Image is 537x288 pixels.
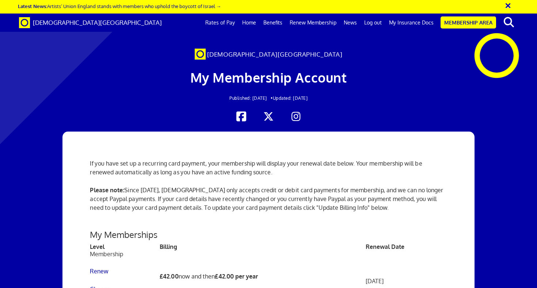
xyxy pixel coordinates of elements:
th: Level [90,243,160,250]
p: If you have set up a recurring card payment, your membership will display your renewal date below... [90,159,447,177]
a: Home [239,14,260,32]
a: Rates of Pay [202,14,239,32]
h2: Updated: [DATE] [104,96,433,101]
th: Billing [160,243,366,250]
a: Brand [DEMOGRAPHIC_DATA][GEOGRAPHIC_DATA] [14,14,167,32]
a: My Insurance Docs [385,14,437,32]
button: search [498,15,520,30]
h3: My Memberships [90,230,447,239]
strong: Please note: [90,186,124,194]
p: Since [DATE], [DEMOGRAPHIC_DATA] only accepts credit or debit card payments for membership, and w... [90,186,447,221]
a: Log out [361,14,385,32]
b: £42.00 per year [215,273,258,280]
a: Latest News:Artists’ Union England stands with members who uphold the boycott of Israel → [18,3,221,9]
a: Renew Membership [286,14,340,32]
p: now and then [160,272,366,281]
b: £42.00 [160,273,179,280]
a: News [340,14,361,32]
span: [DEMOGRAPHIC_DATA][GEOGRAPHIC_DATA] [207,50,343,58]
span: Published: [DATE] • [229,95,273,101]
strong: Latest News: [18,3,47,9]
a: Membership Area [441,16,496,29]
th: Renewal Date [366,243,447,250]
span: My Membership Account [190,69,347,86]
span: [DEMOGRAPHIC_DATA][GEOGRAPHIC_DATA] [33,19,162,26]
a: Benefits [260,14,286,32]
a: Renew [90,268,108,275]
